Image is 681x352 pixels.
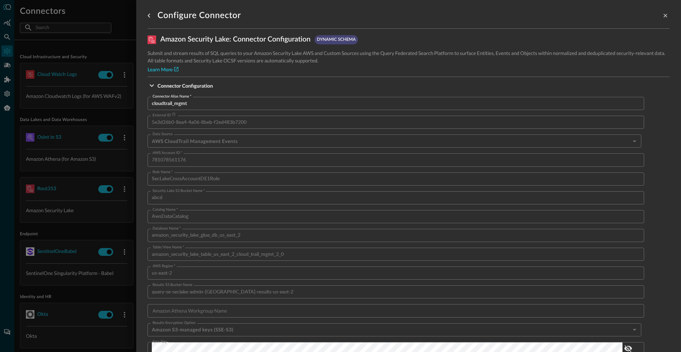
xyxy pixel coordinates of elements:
[153,112,176,118] div: External ID
[152,326,630,333] h5: Amazon S3-managed keys (SSE-S3)
[661,11,670,20] button: close-drawer
[153,94,192,99] label: Connector Alias Name
[153,263,175,269] label: AWS Region
[153,244,184,250] label: Table/View Name
[153,207,178,213] label: Catalog Name
[148,81,156,90] svg: Expand More
[157,82,213,89] p: Connector Configuration
[152,116,644,129] input: This field will be generated after saving the connection
[153,131,173,137] label: Data Source
[153,320,195,326] label: Results Encryption Option
[172,112,176,116] svg: External ID for cross-account role
[143,10,155,21] button: go back
[152,138,630,145] h5: AWS CloudTrail Management Events
[153,150,182,156] label: AWS Account ID
[153,226,181,231] label: Database Name
[153,282,193,288] label: Results S3 Bucket Name
[160,34,310,45] p: Amazon Security Lake : Connector Configuration
[153,339,167,345] label: Kms Key
[157,10,241,21] h1: Configure Connector
[153,188,205,194] label: Security Lake S3 Bucket Name
[148,66,178,74] a: Learn More
[148,49,670,64] p: Submit and stream results of SQL queries to your Amazon Security Lake AWS and Custom Sources usin...
[148,35,156,44] img: AWSSecurityLake.svg
[148,77,670,94] button: Connector Configuration
[317,37,355,43] p: dynamic schema
[153,169,173,175] label: Role Name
